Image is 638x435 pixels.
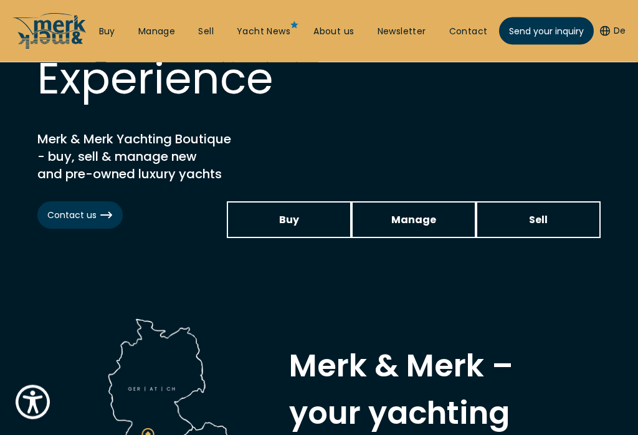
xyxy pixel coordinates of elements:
a: / [12,39,87,54]
button: De [600,25,626,37]
h2: Merk & Merk Yachting Boutique - buy, sell & manage new and pre-owned luxury yachts [37,131,349,183]
span: Buy [279,213,299,228]
a: Yacht News [237,26,290,38]
span: Send your inquiry [509,25,584,38]
a: Sell [198,26,214,38]
a: Contact us [37,202,123,229]
a: About us [313,26,354,38]
a: Send your inquiry [499,17,594,45]
a: Manage [138,26,175,38]
a: Buy [227,202,351,239]
button: Show Accessibility Preferences [12,382,53,423]
a: Buy [99,26,115,38]
span: Sell [529,213,548,228]
a: Newsletter [378,26,426,38]
a: Contact [449,26,488,38]
span: Contact us [47,209,113,222]
a: Sell [476,202,601,239]
a: Manage [351,202,476,239]
span: Manage [391,213,436,228]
